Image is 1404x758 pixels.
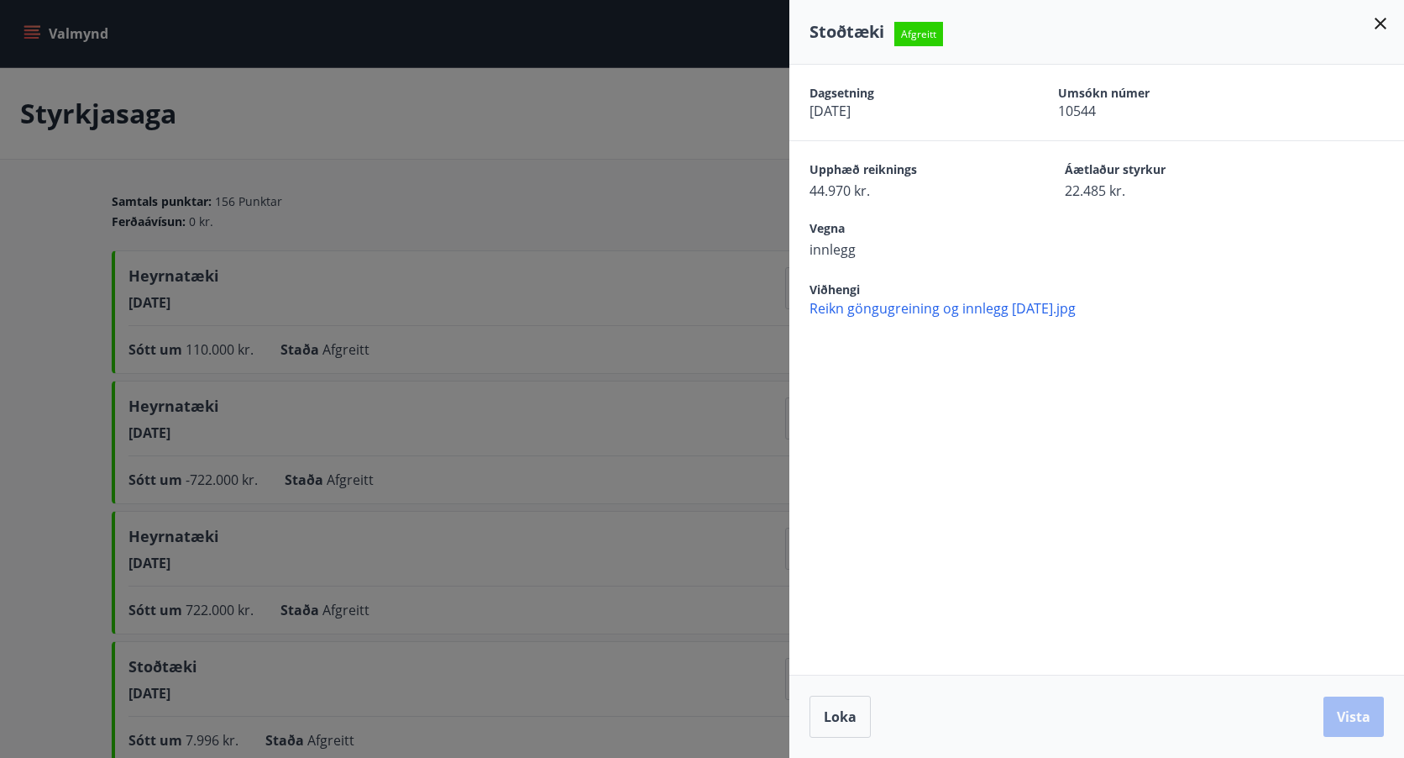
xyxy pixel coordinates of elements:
[809,240,1006,259] span: innlegg
[894,22,943,46] span: Afgreitt
[1058,85,1248,102] span: Umsókn númer
[809,220,1006,240] span: Vegna
[809,102,999,120] span: [DATE]
[809,161,1006,182] span: Upphæð reiknings
[1065,182,1261,200] span: 22.485 kr.
[1065,161,1261,182] span: Áætlaður styrkur
[824,708,857,726] span: Loka
[809,282,860,297] span: Viðhengi
[809,696,871,738] button: Loka
[1058,102,1248,120] span: 10544
[809,299,1404,318] span: Reikn göngugreining og innlegg [DATE].jpg
[809,85,999,102] span: Dagsetning
[809,182,1006,200] span: 44.970 kr.
[809,20,884,43] span: Stoðtæki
